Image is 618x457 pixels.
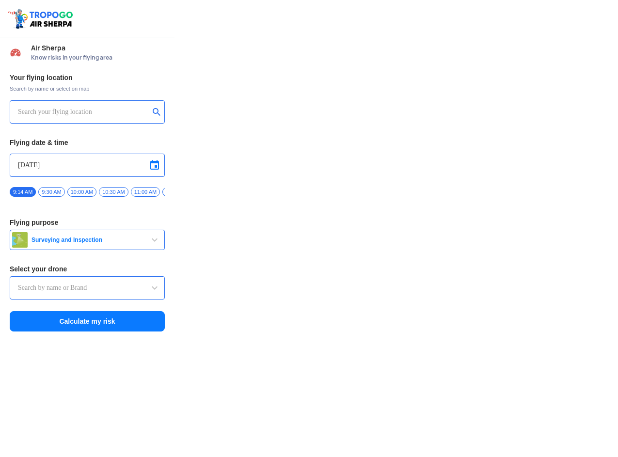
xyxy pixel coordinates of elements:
span: 10:30 AM [99,187,128,197]
button: Surveying and Inspection [10,230,165,250]
h3: Flying date & time [10,139,165,146]
input: Select Date [18,159,157,171]
span: Search by name or select on map [10,85,165,93]
img: survey.png [12,232,28,248]
h3: Flying purpose [10,219,165,226]
img: ic_tgdronemaps.svg [7,7,76,30]
h3: Select your drone [10,266,165,272]
h3: Your flying location [10,74,165,81]
span: 11:30 AM [162,187,191,197]
span: Air Sherpa [31,44,165,52]
span: 9:30 AM [38,187,64,197]
span: 11:00 AM [131,187,160,197]
span: 9:14 AM [10,187,36,197]
input: Search your flying location [18,106,149,118]
button: Calculate my risk [10,311,165,331]
span: 10:00 AM [67,187,96,197]
input: Search by name or Brand [18,282,157,294]
img: Risk Scores [10,47,21,58]
span: Surveying and Inspection [28,236,149,244]
span: Know risks in your flying area [31,54,165,62]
